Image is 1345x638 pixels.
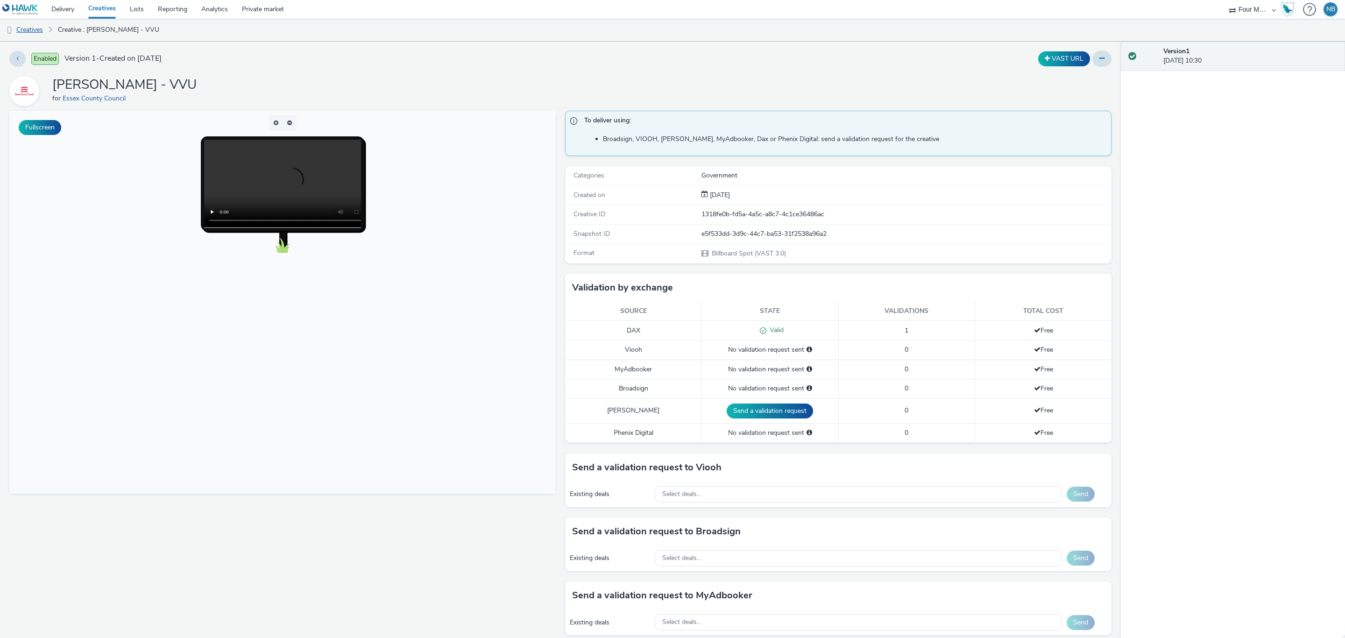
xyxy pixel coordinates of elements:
button: Send [1067,615,1095,630]
div: [DATE] 10:30 [1163,47,1338,66]
h3: Send a validation request to MyAdbooker [572,588,752,603]
h3: Send a validation request to Viooh [572,461,722,475]
span: Creative ID [573,210,605,219]
a: Hawk Academy [1281,2,1298,17]
td: [PERSON_NAME] [565,398,702,423]
span: Free [1034,406,1053,415]
span: Created on [573,191,605,199]
td: Broadsign [565,379,702,398]
div: 1318fe0b-fd5a-4a5c-a8c7-4c1ce36486ac [701,210,1111,219]
a: Essex County Council [9,86,43,95]
h1: [PERSON_NAME] - VVU [52,76,197,94]
div: Please select a deal below and click on Send to send a validation request to Broadsign. [807,384,812,393]
div: Existing deals [570,489,650,499]
span: Select deals... [662,618,701,626]
span: Billboard Spot (VAST 3.0) [711,249,786,258]
div: NB [1326,2,1335,16]
span: Free [1034,326,1053,335]
td: Viooh [565,340,702,360]
div: e5f533dd-3d9c-44c7-ba53-31f2538a96a2 [701,229,1111,239]
button: VAST URL [1038,51,1090,66]
span: 0 [905,406,908,415]
span: [DATE] [708,191,730,199]
div: No validation request sent [707,345,834,354]
div: Existing deals [570,618,650,627]
img: Hawk Academy [1281,2,1295,17]
img: dooh [5,26,14,35]
th: State [702,302,839,321]
li: Broadsign, VIOOH, [PERSON_NAME], MyAdbooker, Dax or Phenix Digital: send a validation request for... [603,135,1106,144]
span: 1 [905,326,908,335]
div: Government [701,171,1111,180]
th: Source [565,302,702,321]
span: 0 [905,365,908,374]
span: Select deals... [662,490,701,498]
span: 0 [905,345,908,354]
div: Duplicate the creative as a VAST URL [1036,51,1092,66]
button: Send a validation request [727,404,813,418]
span: Categories [573,171,604,180]
div: No validation request sent [707,365,834,374]
span: Select deals... [662,554,701,562]
a: Essex County Council [63,94,129,103]
a: Creative : [PERSON_NAME] - VVU [53,19,164,41]
img: Essex County Council [11,78,38,105]
span: Format [573,248,595,257]
div: Please select a deal below and click on Send to send a validation request to MyAdbooker. [807,365,812,374]
strong: Version 1 [1163,47,1189,56]
td: Phenix Digital [565,423,702,442]
span: Version 1 - Created on [DATE] [64,53,162,64]
button: Send [1067,551,1095,566]
button: Fullscreen [19,120,61,135]
span: Snapshot ID [573,229,610,238]
div: No validation request sent [707,384,834,393]
button: Send [1067,487,1095,502]
span: Free [1034,384,1053,393]
div: Creation 08 October 2025, 10:30 [708,191,730,200]
span: for [52,94,63,103]
span: Valid [766,326,784,334]
span: 0 [905,384,908,393]
img: undefined Logo [2,4,38,15]
h3: Send a validation request to Broadsign [572,525,741,539]
td: MyAdbooker [565,360,702,379]
span: 0 [905,428,908,437]
div: Please select a deal below and click on Send to send a validation request to Viooh. [807,345,812,354]
th: Total cost [975,302,1112,321]
span: Free [1034,428,1053,437]
span: Enabled [31,53,59,65]
th: Validations [838,302,975,321]
div: Existing deals [570,553,650,563]
span: Free [1034,365,1053,374]
span: To deliver using: [584,116,1102,128]
h3: Validation by exchange [572,281,673,295]
div: Please select a deal below and click on Send to send a validation request to Phenix Digital. [807,428,812,438]
span: Free [1034,345,1053,354]
div: No validation request sent [707,428,834,438]
td: DAX [565,321,702,340]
